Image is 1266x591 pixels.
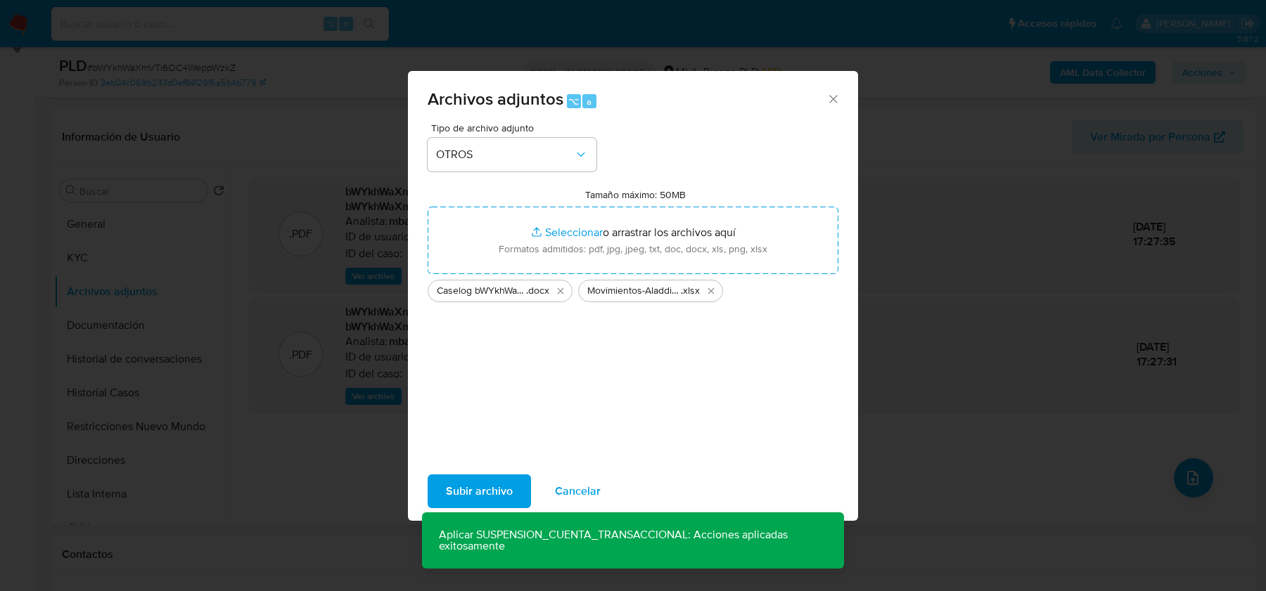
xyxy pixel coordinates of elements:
button: Eliminar Movimientos-Aladdin-v10_1 bWYkhWaXmVTi6OC4WeppWzkZ.xlsx [703,282,720,299]
span: Tipo de archivo adjunto [431,123,600,133]
span: Subir archivo [446,476,513,507]
ul: Archivos seleccionados [428,274,838,302]
button: Cerrar [826,92,839,105]
span: Archivos adjuntos [428,86,563,111]
label: Tamaño máximo: 50MB [585,188,686,201]
span: Movimientos-Aladdin-v10_1 bWYkhWaXmVTi6OC4WeppWzkZ [587,284,681,298]
span: Cancelar [555,476,601,507]
button: Eliminar Caselog bWYkhWaXmVTi6OC4WeppWzkZ_2025_08_18_23_59_25.docx [552,282,569,299]
button: Subir archivo [428,474,531,508]
span: Caselog bWYkhWaXmVTi6OC4WeppWzkZ_2025_08_18_23_59_25 [437,284,526,298]
span: a [587,95,592,108]
button: OTROS [428,138,596,171]
span: OTROS [436,148,574,162]
button: Cancelar [537,474,619,508]
span: ⌥ [568,95,579,108]
span: .docx [526,284,549,298]
span: .xlsx [681,284,700,298]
